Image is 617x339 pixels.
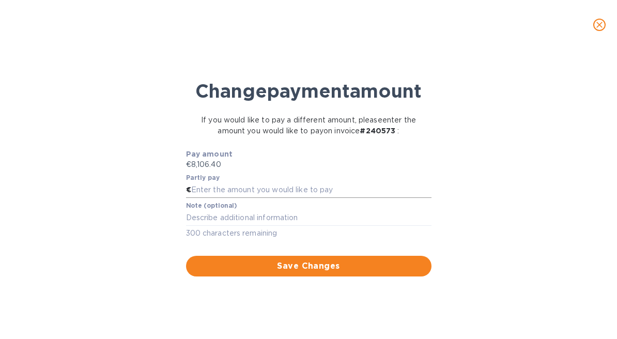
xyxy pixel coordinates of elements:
label: Partly pay [186,175,220,181]
b: Change payment amount [195,80,422,102]
p: If you would like to pay a different amount, please enter the amount you would like to pay on inv... [192,115,425,136]
p: €8,106.40 [186,159,431,170]
b: Pay amount [186,150,233,158]
p: 300 characters remaining [186,227,431,239]
div: € [186,182,191,198]
input: Enter the amount you would like to pay [191,182,431,198]
button: close [587,12,612,37]
label: Note (optional) [186,203,237,209]
span: Save Changes [194,260,423,272]
button: Save Changes [186,256,431,276]
b: # 240573 [360,127,395,135]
